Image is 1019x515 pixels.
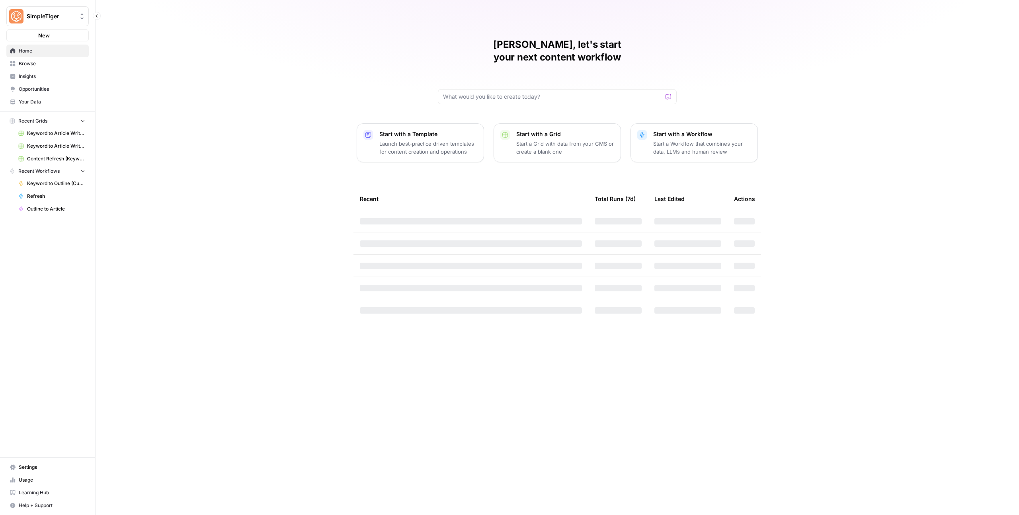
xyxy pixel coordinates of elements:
[6,499,89,512] button: Help + Support
[38,31,50,39] span: New
[357,123,484,162] button: Start with a TemplateLaunch best-practice driven templates for content creation and operations
[15,203,89,215] a: Outline to Article
[6,29,89,41] button: New
[631,123,758,162] button: Start with a WorkflowStart a Workflow that combines your data, LLMs and human review
[6,115,89,127] button: Recent Grids
[6,461,89,474] a: Settings
[18,168,60,175] span: Recent Workflows
[27,180,85,187] span: Keyword to Outline (Current)
[6,45,89,57] a: Home
[516,130,614,138] p: Start with a Grid
[27,193,85,200] span: Refresh
[27,130,85,137] span: Keyword to Article Writer (A-H)
[494,123,621,162] button: Start with a GridStart a Grid with data from your CMS or create a blank one
[15,177,89,190] a: Keyword to Outline (Current)
[27,12,75,20] span: SimpleTiger
[19,47,85,55] span: Home
[15,190,89,203] a: Refresh
[18,117,47,125] span: Recent Grids
[653,140,751,156] p: Start a Workflow that combines your data, LLMs and human review
[360,188,582,210] div: Recent
[6,474,89,486] a: Usage
[654,188,685,210] div: Last Edited
[15,140,89,152] a: Keyword to Article Writer (I-Q)
[19,60,85,67] span: Browse
[19,476,85,484] span: Usage
[19,98,85,105] span: Your Data
[27,205,85,213] span: Outline to Article
[734,188,755,210] div: Actions
[19,489,85,496] span: Learning Hub
[379,140,477,156] p: Launch best-practice driven templates for content creation and operations
[443,93,662,101] input: What would you like to create today?
[653,130,751,138] p: Start with a Workflow
[19,86,85,93] span: Opportunities
[19,73,85,80] span: Insights
[15,127,89,140] a: Keyword to Article Writer (A-H)
[19,464,85,471] span: Settings
[438,38,677,64] h1: [PERSON_NAME], let's start your next content workflow
[27,155,85,162] span: Content Refresh (Keyword -> Outline Recs)
[6,57,89,70] a: Browse
[15,152,89,165] a: Content Refresh (Keyword -> Outline Recs)
[6,96,89,108] a: Your Data
[595,188,636,210] div: Total Runs (7d)
[19,502,85,509] span: Help + Support
[9,9,23,23] img: SimpleTiger Logo
[6,6,89,26] button: Workspace: SimpleTiger
[6,83,89,96] a: Opportunities
[27,142,85,150] span: Keyword to Article Writer (I-Q)
[516,140,614,156] p: Start a Grid with data from your CMS or create a blank one
[6,486,89,499] a: Learning Hub
[6,165,89,177] button: Recent Workflows
[379,130,477,138] p: Start with a Template
[6,70,89,83] a: Insights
